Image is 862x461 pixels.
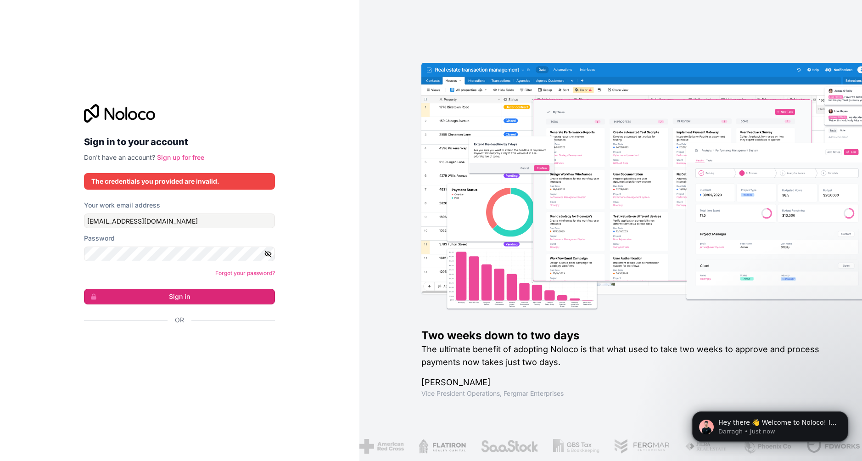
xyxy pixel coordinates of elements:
[419,439,466,454] img: /assets/flatiron-C8eUkumj.png
[157,153,204,161] a: Sign up for free
[421,389,833,398] h1: Vice President Operations , Fergmar Enterprises
[421,328,833,343] h1: Two weeks down to two days
[79,335,272,355] iframe: Кнопка "Войти с аккаунтом Google"
[84,134,275,150] h2: Sign in to your account
[553,439,600,454] img: /assets/gbstax-C-GtDUiK.png
[84,234,115,243] label: Password
[84,201,160,210] label: Your work email address
[614,439,670,454] img: /assets/fergmar-CudnrXN5.png
[215,270,275,276] a: Forgot your password?
[678,392,862,456] iframe: Intercom notifications message
[175,315,184,325] span: Or
[84,289,275,304] button: Sign in
[91,177,268,186] div: The credentials you provided are invalid.
[84,214,275,228] input: Email address
[84,153,155,161] span: Don't have an account?
[421,376,833,389] h1: [PERSON_NAME]
[84,247,275,261] input: Password
[481,439,538,454] img: /assets/saastock-C6Zbiodz.png
[421,343,833,369] h2: The ultimate benefit of adopting Noloco is that what used to take two weeks to approve and proces...
[359,439,404,454] img: /assets/american-red-cross-BAupjrZR.png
